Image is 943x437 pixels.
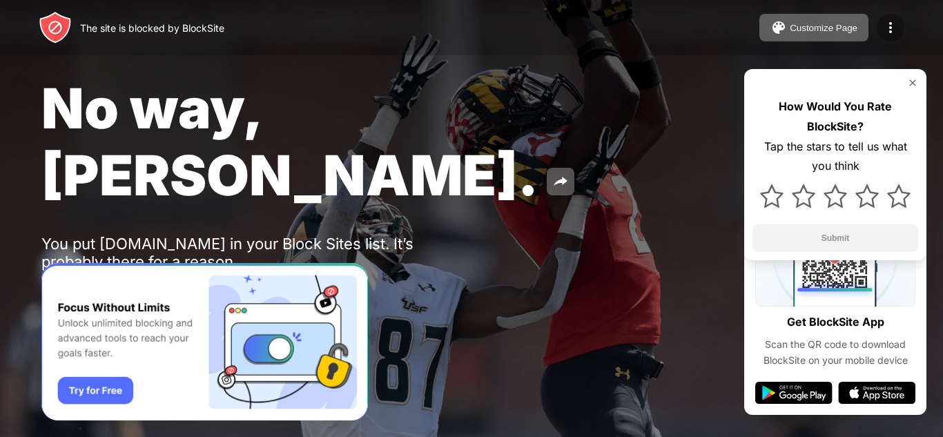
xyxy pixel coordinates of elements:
img: menu-icon.svg [882,19,899,36]
img: app-store.svg [838,382,915,404]
img: header-logo.svg [39,11,72,44]
img: rate-us-close.svg [907,77,918,88]
img: star.svg [887,184,911,208]
button: Customize Page [759,14,868,41]
div: Customize Page [790,23,857,33]
div: How Would You Rate BlockSite? [752,97,918,137]
button: Submit [752,224,918,252]
img: star.svg [824,184,847,208]
div: The site is blocked by BlockSite [80,22,224,34]
img: star.svg [855,184,879,208]
img: pallet.svg [770,19,787,36]
div: You put [DOMAIN_NAME] in your Block Sites list. It’s probably there for a reason. [41,235,468,271]
img: star.svg [792,184,815,208]
div: Tap the stars to tell us what you think [752,137,918,177]
img: google-play.svg [755,382,833,404]
img: star.svg [760,184,784,208]
img: share.svg [552,173,569,190]
span: No way, [PERSON_NAME]. [41,75,538,208]
iframe: Banner [41,263,368,421]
